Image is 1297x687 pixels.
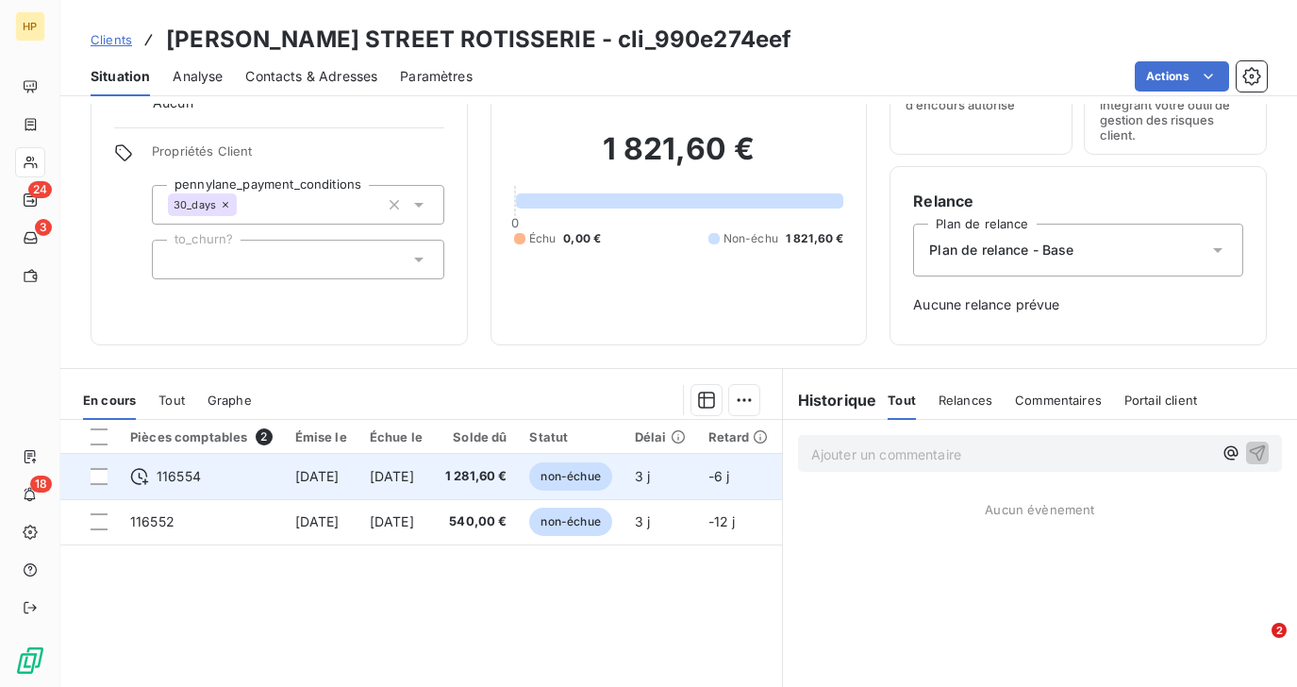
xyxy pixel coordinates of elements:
div: Pièces comptables [130,428,273,445]
span: 24 [28,181,52,198]
span: Surveiller ce client en intégrant votre outil de gestion des risques client. [1100,82,1251,142]
h6: Relance [913,190,1243,212]
div: Retard [708,429,769,444]
span: non-échue [529,462,611,491]
span: Aucun évènement [985,502,1094,517]
span: 3 [35,219,52,236]
span: Plan de relance - Base [929,241,1073,260]
span: 0,00 € [563,230,601,247]
div: Statut [529,429,611,444]
span: 0 [511,215,519,230]
input: Ajouter une valeur [237,196,252,213]
span: Relances [939,393,992,408]
button: Actions [1135,61,1229,92]
h2: 1 821,60 € [514,130,844,187]
span: [DATE] [295,513,340,529]
span: Échu [529,230,557,247]
div: Solde dû [445,429,507,444]
span: Clients [91,32,132,47]
div: Échue le [370,429,423,444]
h3: [PERSON_NAME] STREET ROTISSERIE - cli_990e274eef [166,23,791,57]
span: [DATE] [370,513,414,529]
span: 30_days [174,199,216,210]
span: Non-échu [723,230,778,247]
span: 3 j [635,513,650,529]
span: 18 [30,476,52,493]
span: Tout [158,393,185,408]
span: -6 j [708,468,730,484]
span: 540,00 € [445,512,507,531]
span: Situation [91,67,150,86]
span: -12 j [708,513,736,529]
span: [DATE] [295,468,340,484]
span: Graphe [208,393,252,408]
img: Logo LeanPay [15,645,45,676]
span: Paramètres [400,67,473,86]
div: Délai [635,429,686,444]
div: HP [15,11,45,42]
iframe: Intercom live chat [1233,623,1278,668]
div: Émise le [295,429,347,444]
span: Contacts & Adresses [245,67,377,86]
span: Analyse [173,67,223,86]
span: 116554 [157,467,201,486]
span: Tout [888,393,916,408]
span: 1 281,60 € [445,467,507,486]
span: Commentaires [1015,393,1102,408]
h6: Historique [783,389,877,411]
span: Portail client [1124,393,1197,408]
span: En cours [83,393,136,408]
span: [DATE] [370,468,414,484]
span: 3 j [635,468,650,484]
span: 116552 [130,513,175,529]
span: 2 [1272,623,1287,638]
span: non-échue [529,508,611,536]
a: Clients [91,30,132,49]
span: 1 821,60 € [786,230,844,247]
span: Propriétés Client [152,143,444,170]
span: Aucune relance prévue [913,295,1243,314]
input: Ajouter une valeur [168,251,183,268]
span: 2 [256,428,273,445]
